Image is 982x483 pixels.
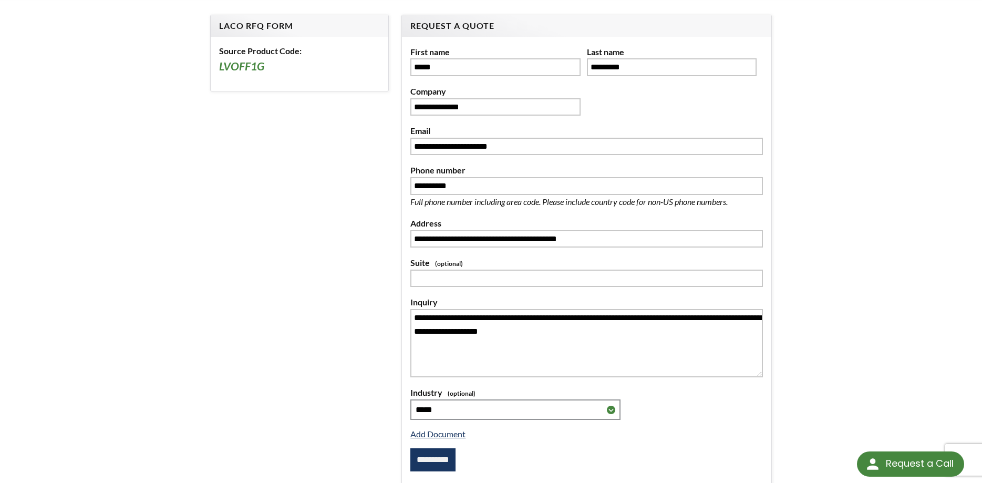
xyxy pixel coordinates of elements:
div: Request a Call [857,451,964,477]
h4: LACO RFQ Form [219,20,380,32]
h3: LVOFF1G [219,59,380,74]
label: Company [410,85,580,98]
label: Suite [410,256,763,270]
label: Inquiry [410,295,763,309]
label: Last name [587,45,757,59]
label: Email [410,124,763,138]
img: round button [864,456,881,472]
label: Industry [410,386,763,399]
label: First name [410,45,580,59]
label: Phone number [410,163,763,177]
p: Full phone number including area code. Please include country code for non-US phone numbers. [410,195,762,209]
h4: Request A Quote [410,20,763,32]
label: Address [410,217,763,230]
div: Request a Call [886,451,954,476]
a: Add Document [410,429,466,439]
b: Source Product Code: [219,46,302,56]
